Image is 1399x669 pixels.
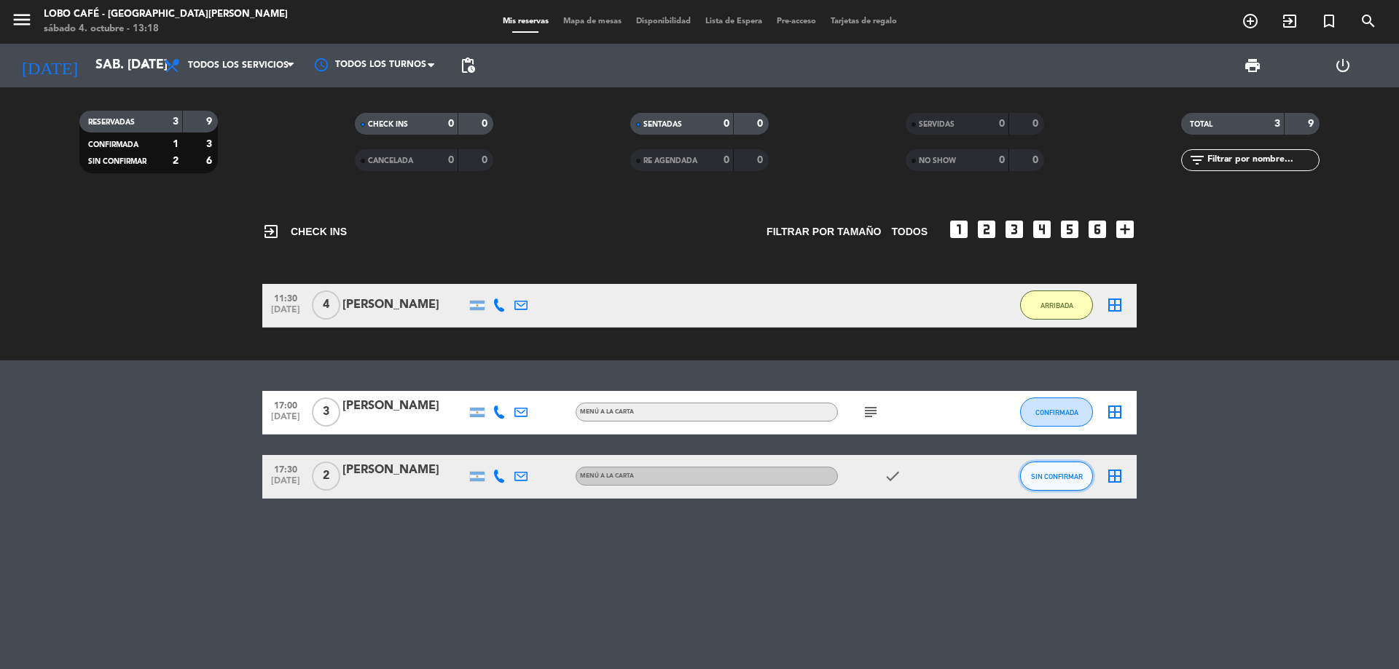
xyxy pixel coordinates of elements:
[312,290,340,320] span: 4
[368,121,408,128] span: CHECK INS
[206,139,215,149] strong: 3
[1320,12,1338,30] i: turned_in_not
[136,57,153,74] i: arrow_drop_down
[1020,462,1093,491] button: SIN CONFIRMAR
[767,223,881,240] span: Filtrar por tamaño
[267,460,304,477] span: 17:30
[267,305,304,322] span: [DATE]
[1274,119,1280,129] strong: 3
[459,57,477,74] span: pending_actions
[1206,152,1319,168] input: Filtrar por nombre...
[1035,408,1078,416] span: CONFIRMADA
[629,17,698,25] span: Disponibilidad
[1020,397,1093,427] button: CONFIRMADA
[342,296,466,314] div: [PERSON_NAME]
[757,155,766,165] strong: 0
[919,121,955,128] span: SERVIDAS
[267,476,304,493] span: [DATE]
[1106,403,1124,421] i: border_all
[884,467,901,485] i: check
[698,17,769,25] span: Lista de Espera
[919,157,956,165] span: NO SHOW
[769,17,823,25] span: Pre-acceso
[643,157,697,165] span: RE AGENDADA
[267,396,304,413] span: 17:00
[11,9,33,36] button: menu
[312,397,340,427] span: 3
[368,157,413,165] span: CANCELADA
[643,121,682,128] span: SENTADAS
[724,155,729,165] strong: 0
[580,409,634,415] span: MENÚ A LA CARTA
[1298,44,1388,87] div: LOG OUT
[188,60,289,71] span: Todos los servicios
[44,7,288,22] div: Lobo Café - [GEOGRAPHIC_DATA][PERSON_NAME]
[1113,218,1137,241] i: add_box
[1334,57,1352,74] i: power_settings_new
[88,119,135,126] span: RESERVADAS
[823,17,904,25] span: Tarjetas de regalo
[1041,301,1073,309] span: ARRIBADA
[173,139,179,149] strong: 1
[482,155,490,165] strong: 0
[495,17,556,25] span: Mis reservas
[1244,57,1261,74] span: print
[1106,467,1124,485] i: border_all
[482,119,490,129] strong: 0
[999,155,1005,165] strong: 0
[1031,472,1083,480] span: SIN CONFIRMAR
[1281,12,1298,30] i: exit_to_app
[999,119,1005,129] strong: 0
[862,403,879,421] i: subject
[1086,218,1109,241] i: looks_6
[173,156,179,166] strong: 2
[312,462,340,491] span: 2
[11,50,88,82] i: [DATE]
[342,397,466,416] div: [PERSON_NAME]
[206,156,215,166] strong: 6
[342,461,466,480] div: [PERSON_NAME]
[206,116,215,127] strong: 9
[1308,119,1317,129] strong: 9
[757,119,766,129] strong: 0
[44,22,288,36] div: sábado 4. octubre - 13:18
[580,473,634,479] span: MENÚ A LA CARTA
[975,218,998,241] i: looks_two
[1360,12,1377,30] i: search
[1188,151,1206,169] i: filter_list
[1058,218,1081,241] i: looks_5
[448,155,454,165] strong: 0
[88,158,146,165] span: SIN CONFIRMAR
[262,223,347,240] span: CHECK INS
[173,116,179,127] strong: 3
[1242,12,1259,30] i: add_circle_outline
[1003,218,1026,241] i: looks_3
[11,9,33,31] i: menu
[1020,290,1093,320] button: ARRIBADA
[947,218,971,241] i: looks_one
[1190,121,1212,128] span: TOTAL
[556,17,629,25] span: Mapa de mesas
[1032,119,1041,129] strong: 0
[1106,296,1124,314] i: border_all
[724,119,729,129] strong: 0
[1030,218,1054,241] i: looks_4
[267,289,304,306] span: 11:30
[88,141,138,149] span: CONFIRMADA
[1032,155,1041,165] strong: 0
[267,412,304,429] span: [DATE]
[891,223,928,240] span: TODOS
[262,223,280,240] i: exit_to_app
[448,119,454,129] strong: 0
